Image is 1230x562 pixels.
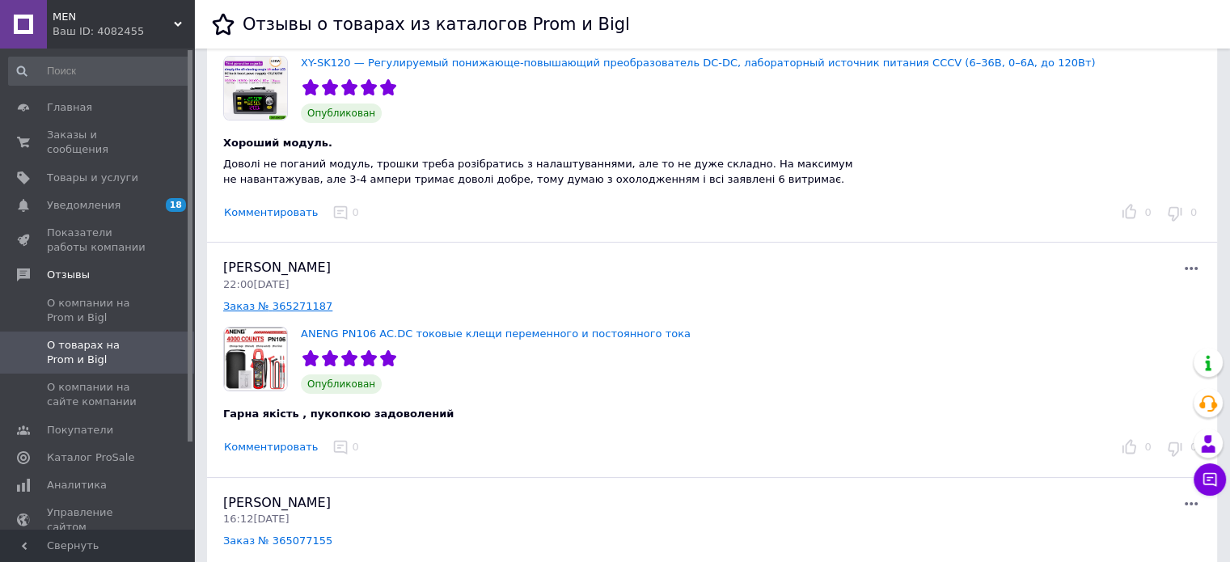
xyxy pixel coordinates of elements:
[223,260,331,275] span: [PERSON_NAME]
[223,205,319,222] button: Комментировать
[47,226,150,255] span: Показатели работы компании
[166,198,186,212] span: 18
[47,450,134,465] span: Каталог ProSale
[47,296,150,325] span: О компании на Prom и Bigl
[301,57,1095,69] a: XY-SK120 — Регулируемый понижающе-повышающий преобразователь DC-DC, лабораторный источник питания...
[47,505,150,535] span: Управление сайтом
[223,300,332,312] a: Заказ № 365271187
[223,535,332,547] a: Заказ № 365077155
[223,439,319,456] button: Комментировать
[53,24,194,39] div: Ваш ID: 4082455
[47,338,150,367] span: О товарах на Prom и Bigl
[223,408,454,420] span: Гарна якість , пукопкою задоволений
[47,128,150,157] span: Заказы и сообщения
[47,423,113,437] span: Покупатели
[301,327,691,340] a: ANENG PN106 AC.DC токовые клещи переменного и постоянного тока
[223,495,331,510] span: [PERSON_NAME]
[47,171,138,185] span: Товары и услуги
[47,100,92,115] span: Главная
[47,380,150,409] span: О компании на сайте компании
[301,374,382,394] span: Опубликован
[224,57,287,120] img: XY-SK120 — Регулируемый понижающе-повышающий преобразователь DC-DC, лабораторный источник питания...
[223,137,332,149] span: Хороший модуль.
[53,10,174,24] span: MEN
[47,478,107,492] span: Аналитика
[47,268,90,282] span: Отзывы
[223,158,852,185] span: Доволі не поганий модуль, трошки треба розібратись з налаштуваннями, але то не дуже складно. На м...
[224,327,287,391] img: ANENG PN106 AC.DC токовые клещи переменного и постоянного тока
[223,278,289,290] span: 22:00[DATE]
[47,198,120,213] span: Уведомления
[243,15,630,34] h1: Отзывы о товарах из каталогов Prom и Bigl
[223,513,289,525] span: 16:12[DATE]
[8,57,191,86] input: Поиск
[301,104,382,123] span: Опубликован
[1194,463,1226,496] button: Чат с покупателем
